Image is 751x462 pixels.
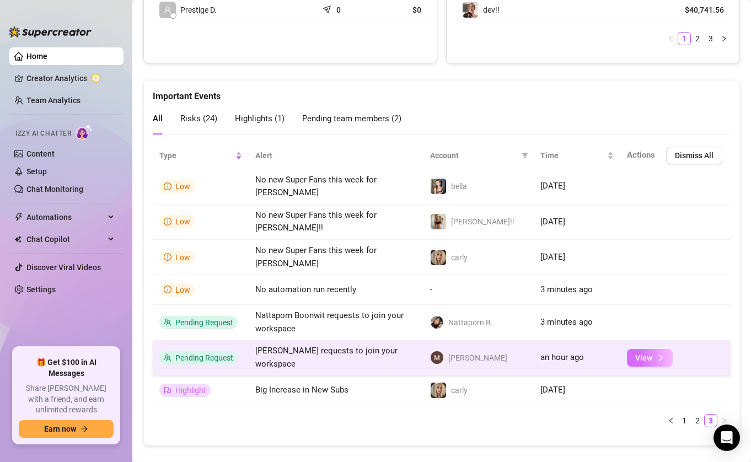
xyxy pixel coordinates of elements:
[451,253,468,262] span: carly
[19,357,114,379] span: 🎁 Get $100 in AI Messages
[255,210,377,233] span: No new Super Fans this week for [PERSON_NAME]!!
[664,414,678,427] li: Previous Page
[431,383,446,398] img: carly
[164,253,171,261] span: info-circle
[678,415,690,427] a: 1
[180,4,217,16] span: Prestige D.
[668,35,674,42] span: left
[430,284,432,294] span: -
[164,354,171,362] span: team
[26,149,55,158] a: Content
[379,4,421,15] article: $0
[323,3,334,14] span: send
[26,285,56,294] a: Settings
[336,4,341,15] article: 0
[540,284,593,294] span: 3 minutes ago
[691,415,704,427] a: 2
[26,69,115,87] a: Creator Analytics exclamation-circle
[76,124,93,140] img: AI Chatter
[451,217,514,226] span: [PERSON_NAME]!!
[255,346,398,369] span: [PERSON_NAME] requests to join your workspace
[153,114,163,123] span: All
[678,32,691,45] li: 1
[540,317,593,327] span: 3 minutes ago
[627,150,655,160] span: Actions
[717,414,731,427] li: Next Page
[19,420,114,438] button: Earn nowarrow-right
[26,96,81,105] a: Team Analytics
[522,152,528,159] span: filter
[534,142,620,169] th: Time
[164,318,171,326] span: team
[175,253,190,262] span: Low
[717,414,731,427] button: right
[431,214,446,229] img: chloe!!
[26,52,47,61] a: Home
[675,151,714,160] span: Dismiss All
[635,353,652,362] span: View
[159,149,233,162] span: Type
[164,218,171,225] span: info-circle
[463,2,478,18] img: dev!!
[15,128,71,139] span: Izzy AI Chatter
[164,386,171,394] span: flag
[540,352,584,362] span: an hour ago
[678,33,690,45] a: 1
[540,252,565,262] span: [DATE]
[26,208,105,226] span: Automations
[302,114,401,123] span: Pending team members ( 2 )
[657,354,664,362] span: right
[175,182,190,191] span: Low
[235,114,285,123] span: Highlights ( 1 )
[668,417,674,424] span: left
[717,32,731,45] li: Next Page
[691,32,704,45] li: 2
[540,217,565,227] span: [DATE]
[540,385,565,395] span: [DATE]
[255,385,348,395] span: Big Increase in New Subs
[721,417,727,424] span: right
[717,32,731,45] button: right
[431,316,443,329] img: Nattaporn Boonwit
[705,33,717,45] a: 3
[519,147,530,164] span: filter
[255,284,356,294] span: No automation run recently
[26,263,101,272] a: Discover Viral Videos
[431,179,446,194] img: bella
[14,213,23,222] span: thunderbolt
[164,286,171,293] span: info-circle
[180,114,217,123] span: Risks ( 24 )
[81,425,88,433] span: arrow-right
[691,414,704,427] li: 2
[175,386,206,395] span: Highlight
[704,32,717,45] li: 3
[451,386,468,395] span: carly
[721,35,727,42] span: right
[14,235,22,243] img: Chat Copilot
[44,425,76,433] span: Earn now
[26,167,47,176] a: Setup
[705,415,717,427] a: 3
[164,6,171,14] span: user
[255,310,404,334] span: Nattaporn Boonwit requests to join your workspace
[175,286,190,294] span: Low
[674,4,724,15] article: $40,741.56
[26,230,105,248] span: Chat Copilot
[175,318,233,327] span: Pending Request
[19,383,114,416] span: Share [PERSON_NAME] with a friend, and earn unlimited rewards
[483,6,500,14] span: dev!!
[664,32,678,45] button: left
[175,217,190,226] span: Low
[664,32,678,45] li: Previous Page
[175,353,233,362] span: Pending Request
[704,414,717,427] li: 3
[678,414,691,427] li: 1
[431,250,446,265] img: carly
[540,181,565,191] span: [DATE]
[255,175,377,198] span: No new Super Fans this week for [PERSON_NAME]
[448,352,507,364] span: [PERSON_NAME]
[9,26,92,37] img: logo-BBDzfeDw.svg
[540,149,605,162] span: Time
[153,80,731,103] div: Important Events
[627,349,673,367] button: View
